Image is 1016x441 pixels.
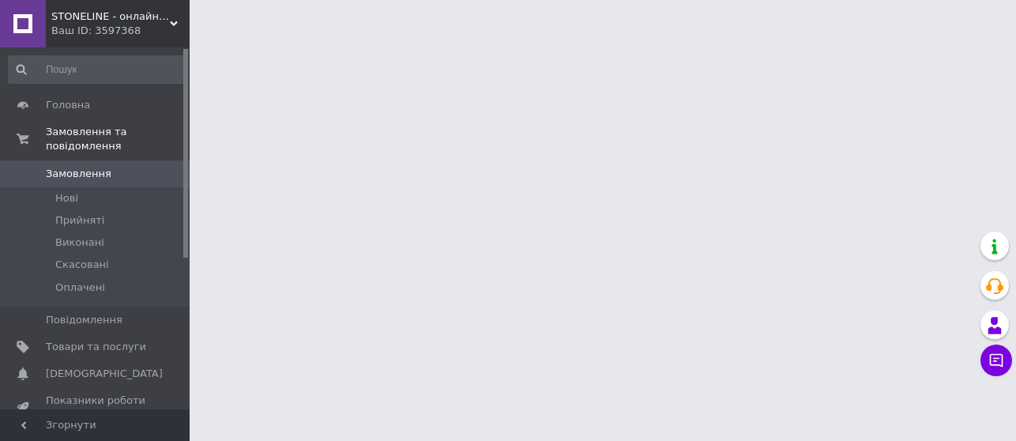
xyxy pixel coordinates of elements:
[55,281,105,295] span: Оплачені
[8,55,186,84] input: Пошук
[51,9,170,24] span: STONELINE - онлайн-магазин алмазного інструменту для обробки каменю
[46,394,146,422] span: Показники роботи компанії
[55,191,78,205] span: Нові
[46,125,190,153] span: Замовлення та повідомлення
[46,367,163,381] span: [DEMOGRAPHIC_DATA]
[55,236,104,250] span: Виконані
[46,313,122,327] span: Повідомлення
[55,258,109,272] span: Скасовані
[46,340,146,354] span: Товари та послуги
[980,345,1012,376] button: Чат з покупцем
[55,213,104,228] span: Прийняті
[46,98,90,112] span: Головна
[51,24,190,38] div: Ваш ID: 3597368
[46,167,111,181] span: Замовлення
